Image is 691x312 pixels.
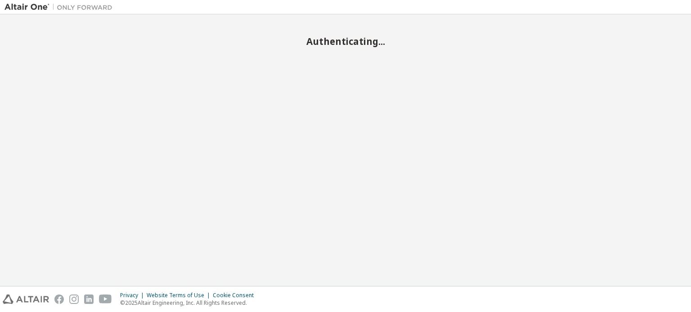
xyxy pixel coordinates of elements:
[99,294,112,304] img: youtube.svg
[147,292,213,299] div: Website Terms of Use
[54,294,64,304] img: facebook.svg
[120,292,147,299] div: Privacy
[4,3,117,12] img: Altair One
[4,35,687,47] h2: Authenticating...
[84,294,94,304] img: linkedin.svg
[120,299,259,307] p: © 2025 Altair Engineering, Inc. All Rights Reserved.
[69,294,79,304] img: instagram.svg
[213,292,259,299] div: Cookie Consent
[3,294,49,304] img: altair_logo.svg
